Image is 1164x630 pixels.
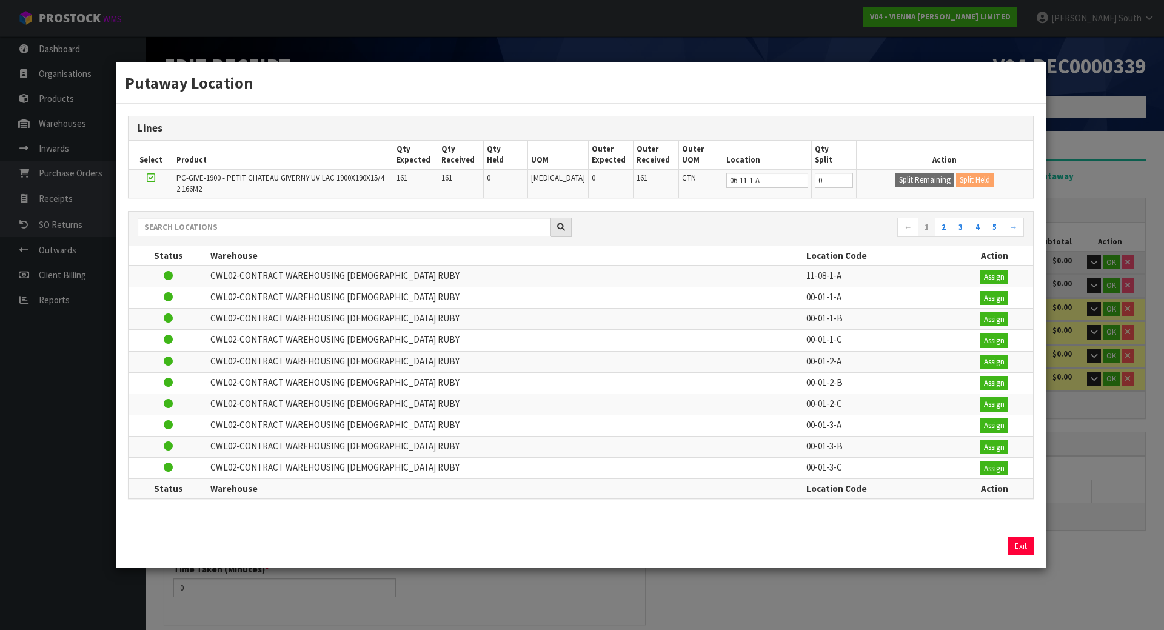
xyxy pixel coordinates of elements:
[207,309,789,330] td: CWL02-CONTRACT WAREHOUSING [DEMOGRAPHIC_DATA] RUBY
[980,376,1008,390] button: Assign
[726,173,808,188] input: Location Code
[803,458,955,479] td: 00-01-3-C
[1003,218,1024,237] a: →
[634,141,678,169] th: Outer Received
[723,141,812,169] th: Location
[678,141,723,169] th: Outer UOM
[207,330,789,351] td: CWL02-CONTRACT WAREHOUSING [DEMOGRAPHIC_DATA] RUBY
[980,440,1008,455] button: Assign
[173,141,393,169] th: Product
[138,218,551,236] input: Search locations
[980,355,1008,369] button: Assign
[955,479,1033,498] th: Action
[803,309,955,330] td: 00-01-1-B
[969,218,986,237] a: 4
[129,141,173,169] th: Select
[980,291,1008,306] button: Assign
[980,333,1008,348] button: Assign
[207,372,789,394] td: CWL02-CONTRACT WAREHOUSING [DEMOGRAPHIC_DATA] RUBY
[956,173,994,187] button: Split Held
[803,246,955,266] th: Location Code
[207,246,789,266] th: Warehouse
[803,479,955,498] th: Location Code
[980,461,1008,476] button: Assign
[803,415,955,436] td: 00-01-3-A
[803,394,955,415] td: 00-01-2-C
[487,173,490,183] span: 0
[207,458,789,479] td: CWL02-CONTRACT WAREHOUSING [DEMOGRAPHIC_DATA] RUBY
[682,173,696,183] span: CTN
[393,141,438,169] th: Qty Expected
[207,287,789,309] td: CWL02-CONTRACT WAREHOUSING [DEMOGRAPHIC_DATA] RUBY
[812,141,856,169] th: Qty Split
[897,218,918,237] a: ←
[803,266,955,287] td: 11-08-1-A
[955,246,1033,266] th: Action
[803,372,955,394] td: 00-01-2-B
[895,173,954,187] button: Split Remaining
[138,122,1024,134] h3: Lines
[207,351,789,372] td: CWL02-CONTRACT WAREHOUSING [DEMOGRAPHIC_DATA] RUBY
[207,436,789,457] td: CWL02-CONTRACT WAREHOUSING [DEMOGRAPHIC_DATA] RUBY
[129,479,207,498] th: Status
[1008,537,1034,556] button: Exit
[438,141,483,169] th: Qty Received
[207,266,789,287] td: CWL02-CONTRACT WAREHOUSING [DEMOGRAPHIC_DATA] RUBY
[589,141,634,169] th: Outer Expected
[176,173,384,194] span: PC-GIVE-1900 - PETIT CHATEAU GIVERNY UV LAC 1900X190X15/4 2.166M2
[207,394,789,415] td: CWL02-CONTRACT WAREHOUSING [DEMOGRAPHIC_DATA] RUBY
[803,287,955,309] td: 00-01-1-A
[531,173,585,183] span: [MEDICAL_DATA]
[125,72,1037,94] h3: Putaway Location
[856,141,1033,169] th: Action
[935,218,952,237] a: 2
[637,173,647,183] span: 161
[590,218,1024,239] nav: Page navigation
[980,418,1008,433] button: Assign
[980,397,1008,412] button: Assign
[980,312,1008,327] button: Assign
[396,173,407,183] span: 161
[129,246,207,266] th: Status
[952,218,969,237] a: 3
[803,330,955,351] td: 00-01-1-C
[980,270,1008,284] button: Assign
[803,351,955,372] td: 00-01-2-A
[528,141,589,169] th: UOM
[483,141,527,169] th: Qty Held
[803,436,955,457] td: 00-01-3-B
[207,479,789,498] th: Warehouse
[815,173,852,188] input: Qty Putaway
[441,173,452,183] span: 161
[592,173,595,183] span: 0
[207,415,789,436] td: CWL02-CONTRACT WAREHOUSING [DEMOGRAPHIC_DATA] RUBY
[918,218,935,237] a: 1
[986,218,1003,237] a: 5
